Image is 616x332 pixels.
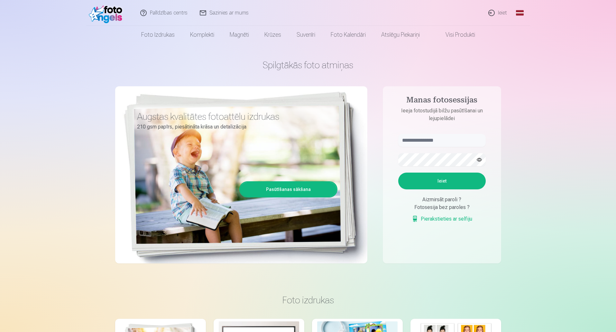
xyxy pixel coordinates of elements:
[222,26,257,44] a: Magnēti
[412,215,472,223] a: Pierakstieties ar selfiju
[373,26,428,44] a: Atslēgu piekariņi
[137,111,333,122] h3: Augstas kvalitātes fotoattēlu izdrukas
[257,26,289,44] a: Krūzes
[289,26,323,44] a: Suvenīri
[392,95,492,107] h4: Manas fotosessijas
[398,196,486,204] div: Aizmirsāt paroli ?
[120,294,496,306] h3: Foto izdrukas
[182,26,222,44] a: Komplekti
[323,26,373,44] a: Foto kalendāri
[89,3,126,23] img: /fa1
[133,26,182,44] a: Foto izdrukas
[115,59,501,71] h1: Spilgtākās foto atmiņas
[392,107,492,122] p: Ieeja fotostudijā bilžu pasūtīšanai un lejupielādei
[398,173,486,189] button: Ieiet
[137,122,333,131] p: 210 gsm papīrs, piesātināta krāsa un detalizācija
[398,204,486,211] div: Fotosesija bez paroles ?
[428,26,483,44] a: Visi produkti
[240,182,336,196] a: Pasūtīšanas sākšana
